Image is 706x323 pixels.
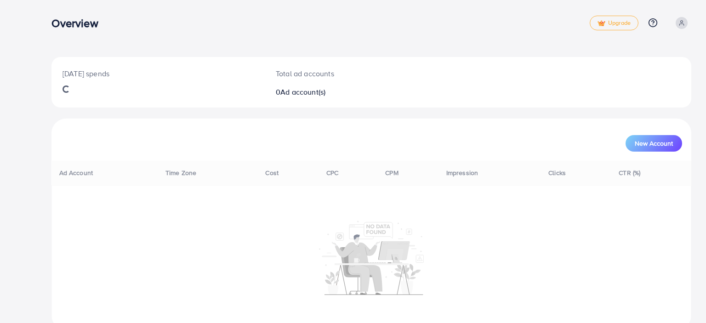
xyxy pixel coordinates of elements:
[598,20,631,27] span: Upgrade
[635,140,673,147] span: New Account
[63,68,254,79] p: [DATE] spends
[51,17,105,30] h3: Overview
[598,20,605,27] img: tick
[276,68,414,79] p: Total ad accounts
[590,16,638,30] a: tickUpgrade
[280,87,325,97] span: Ad account(s)
[626,135,682,152] button: New Account
[276,88,414,96] h2: 0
